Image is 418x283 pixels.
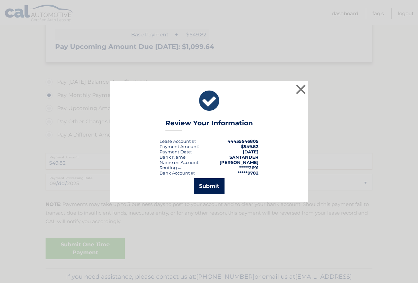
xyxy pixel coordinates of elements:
div: Routing #: [159,165,182,170]
span: [DATE] [243,149,259,154]
button: Submit [194,178,225,194]
strong: 44455546805 [227,139,259,144]
strong: SANTANDER [229,154,259,160]
div: : [159,149,192,154]
span: Payment Date [159,149,191,154]
h3: Review Your Information [165,119,253,131]
div: Bank Account #: [159,170,195,176]
button: × [294,83,307,96]
div: Lease Account #: [159,139,196,144]
div: Bank Name: [159,154,187,160]
div: Payment Amount: [159,144,199,149]
div: Name on Account: [159,160,199,165]
strong: [PERSON_NAME] [220,160,259,165]
span: $549.82 [241,144,259,149]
